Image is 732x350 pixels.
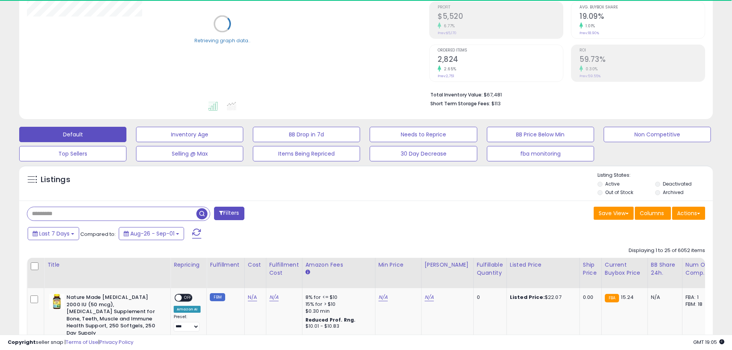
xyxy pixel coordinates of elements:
a: Terms of Use [66,338,98,346]
label: Active [605,181,619,187]
span: 15.24 [621,294,634,301]
button: Top Sellers [19,146,126,161]
label: Archived [663,189,684,196]
button: 30 Day Decrease [370,146,477,161]
div: 15% for > $10 [305,301,369,308]
div: $22.07 [510,294,574,301]
span: Avg. Buybox Share [579,5,705,10]
div: $10.01 - $10.83 [305,323,369,330]
div: Repricing [174,261,203,269]
div: Preset: [174,314,201,332]
div: Fulfillment Cost [269,261,299,277]
div: [PERSON_NAME] [425,261,470,269]
div: Fulfillable Quantity [477,261,503,277]
button: Default [19,127,126,142]
b: Short Term Storage Fees: [430,100,490,107]
a: N/A [425,294,434,301]
div: Title [47,261,167,269]
span: Last 7 Days [39,230,70,237]
div: FBM: 18 [686,301,711,308]
div: Ship Price [583,261,598,277]
div: seller snap | | [8,339,133,346]
a: N/A [248,294,257,301]
h2: 59.73% [579,55,705,65]
small: Prev: 2,751 [438,74,454,78]
a: N/A [378,294,388,301]
div: Amazon AI [174,306,201,313]
span: Columns [640,209,664,217]
div: Cost [248,261,263,269]
strong: Copyright [8,338,36,346]
div: BB Share 24h. [651,261,679,277]
small: 0.30% [583,66,598,72]
small: 2.65% [441,66,456,72]
button: Columns [635,207,671,220]
div: Current Buybox Price [605,261,644,277]
small: Prev: $5,170 [438,31,456,35]
button: Items Being Repriced [253,146,360,161]
button: BB Price Below Min [487,127,594,142]
small: 6.77% [441,23,455,29]
small: 1.01% [583,23,595,29]
span: Aug-26 - Sep-01 [130,230,174,237]
span: Profit [438,5,563,10]
button: BB Drop in 7d [253,127,360,142]
button: fba monitoring [487,146,594,161]
b: Reduced Prof. Rng. [305,317,356,323]
div: 0.00 [583,294,596,301]
div: Min Price [378,261,418,269]
div: 0 [477,294,501,301]
b: Total Inventory Value: [430,91,483,98]
button: Inventory Age [136,127,243,142]
div: Num of Comp. [686,261,714,277]
div: Listed Price [510,261,576,269]
a: N/A [269,294,279,301]
div: 8% for <= $10 [305,294,369,301]
div: $0.30 min [305,308,369,315]
small: Amazon Fees. [305,269,310,276]
a: Privacy Policy [100,338,133,346]
button: Selling @ Max [136,146,243,161]
span: $113 [491,100,501,107]
button: Aug-26 - Sep-01 [119,227,184,240]
label: Out of Stock [605,189,633,196]
p: Listing States: [598,172,713,179]
h2: 2,824 [438,55,563,65]
small: Prev: 59.55% [579,74,601,78]
h2: 19.09% [579,12,705,22]
div: Amazon Fees [305,261,372,269]
span: 2025-09-9 19:05 GMT [693,338,724,346]
button: Non Competitive [604,127,711,142]
button: Needs to Reprice [370,127,477,142]
div: Fulfillment [210,261,241,269]
b: Nature Made [MEDICAL_DATA] 2000 IU (50 mcg), [MEDICAL_DATA] Supplement for Bone, Teeth, Muscle an... [66,294,160,338]
img: 41rHJZqOYqL._SL40_.jpg [49,294,65,309]
button: Actions [672,207,705,220]
b: Listed Price: [510,294,545,301]
small: FBA [605,294,619,302]
li: $67,481 [430,90,699,99]
h5: Listings [41,174,70,185]
small: Prev: 18.90% [579,31,599,35]
div: Displaying 1 to 25 of 6052 items [629,247,705,254]
button: Save View [594,207,634,220]
div: FBA: 1 [686,294,711,301]
h2: $5,520 [438,12,563,22]
button: Filters [214,207,244,220]
div: N/A [651,294,676,301]
span: ROI [579,48,705,53]
label: Deactivated [663,181,692,187]
button: Last 7 Days [28,227,79,240]
span: Ordered Items [438,48,563,53]
div: Retrieving graph data.. [194,37,251,44]
span: Compared to: [80,231,116,238]
span: OFF [182,295,194,301]
small: FBM [210,293,225,301]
